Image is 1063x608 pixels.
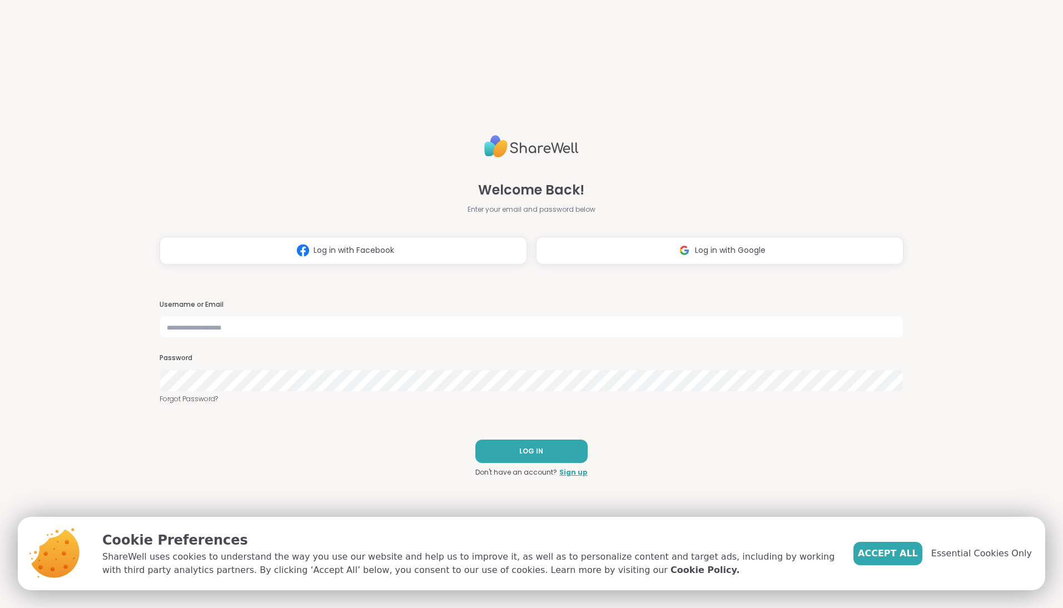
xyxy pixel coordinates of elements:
[160,237,527,265] button: Log in with Facebook
[536,237,903,265] button: Log in with Google
[160,300,903,310] h3: Username or Email
[931,547,1032,560] span: Essential Cookies Only
[160,394,903,404] a: Forgot Password?
[858,547,918,560] span: Accept All
[475,467,557,477] span: Don't have an account?
[478,180,584,200] span: Welcome Back!
[314,245,394,256] span: Log in with Facebook
[484,131,579,162] img: ShareWell Logo
[102,530,836,550] p: Cookie Preferences
[468,205,595,215] span: Enter your email and password below
[670,564,739,577] a: Cookie Policy.
[695,245,766,256] span: Log in with Google
[674,240,695,261] img: ShareWell Logomark
[519,446,543,456] span: LOG IN
[475,440,588,463] button: LOG IN
[853,542,922,565] button: Accept All
[559,467,588,477] a: Sign up
[292,240,314,261] img: ShareWell Logomark
[102,550,836,577] p: ShareWell uses cookies to understand the way you use our website and help us to improve it, as we...
[160,353,903,363] h3: Password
